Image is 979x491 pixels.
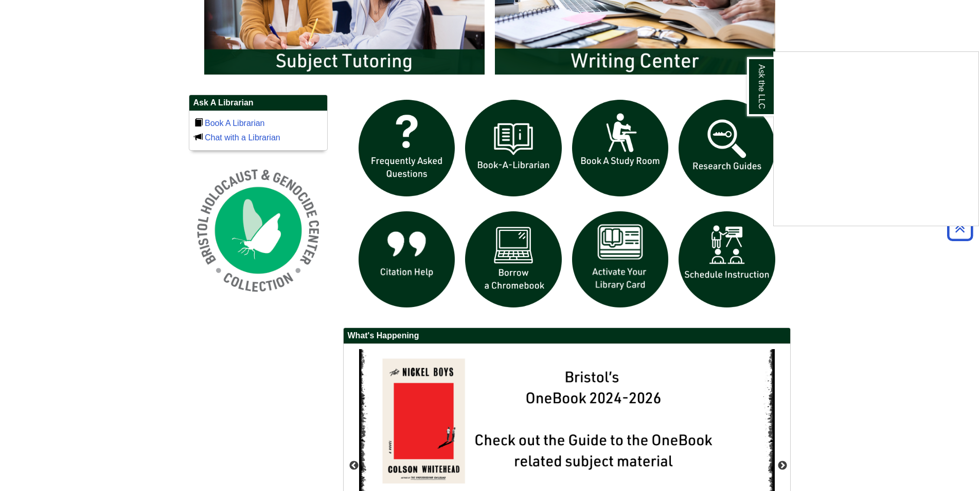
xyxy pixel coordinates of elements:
a: Ask the LLC [747,57,774,116]
button: Next [777,461,788,471]
img: citation help icon links to citation help guide page [353,206,460,313]
img: For faculty. Schedule Library Instruction icon links to form. [673,206,780,313]
img: Research Guides icon links to research guides web page [673,95,780,202]
button: Previous [349,461,359,471]
a: Back to Top [944,221,976,235]
img: Book a Librarian icon links to book a librarian web page [460,95,567,202]
a: Book A Librarian [205,119,265,128]
h2: Ask A Librarian [189,95,327,111]
img: Holocaust and Genocide Collection [189,161,328,300]
div: Ask the LLC [773,51,979,226]
img: Borrow a chromebook icon links to the borrow a chromebook web page [460,206,567,313]
h2: What's Happening [344,328,790,344]
a: Chat with a Librarian [205,133,280,142]
div: slideshow [353,95,780,317]
img: frequently asked questions [353,95,460,202]
img: activate Library Card icon links to form to activate student ID into library card [567,206,674,313]
iframe: Chat Widget [774,52,978,226]
img: book a study room icon links to book a study room web page [567,95,674,202]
